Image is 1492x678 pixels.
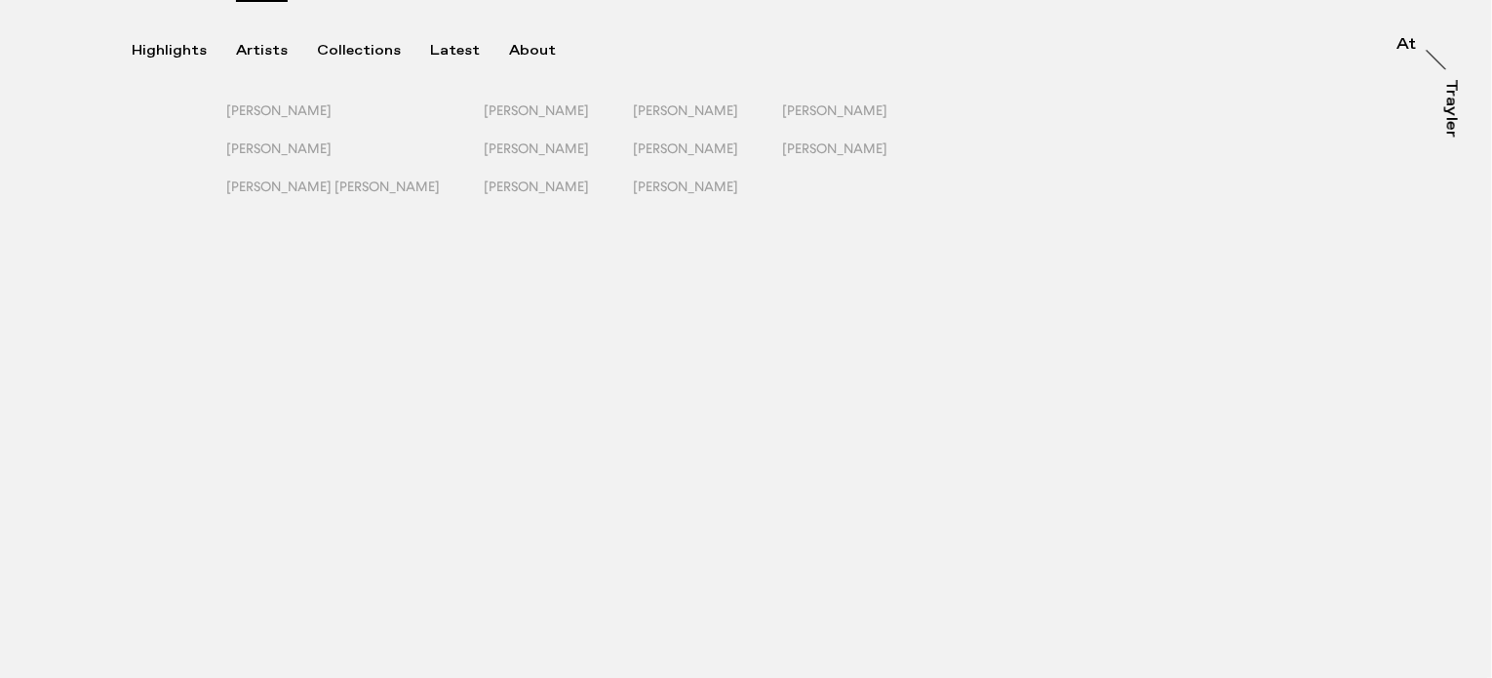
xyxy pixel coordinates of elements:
span: [PERSON_NAME] [PERSON_NAME] [226,179,440,194]
div: Trayler [1443,79,1459,138]
button: [PERSON_NAME] [226,140,484,179]
span: [PERSON_NAME] [226,102,332,118]
button: [PERSON_NAME] [633,140,782,179]
button: Latest [430,42,509,60]
span: [PERSON_NAME] [782,140,887,156]
span: [PERSON_NAME] [484,140,589,156]
button: [PERSON_NAME] [633,179,782,217]
button: [PERSON_NAME] [782,140,931,179]
button: [PERSON_NAME] [484,102,633,140]
button: Highlights [132,42,236,60]
div: Collections [317,42,401,60]
span: [PERSON_NAME] [633,179,738,194]
button: [PERSON_NAME] [484,140,633,179]
button: [PERSON_NAME] [PERSON_NAME] [226,179,484,217]
span: [PERSON_NAME] [633,102,738,118]
div: Latest [430,42,480,60]
button: [PERSON_NAME] [484,179,633,217]
button: Artists [236,42,317,60]
button: Collections [317,42,430,60]
button: [PERSON_NAME] [226,102,484,140]
button: [PERSON_NAME] [633,102,782,140]
div: Highlights [132,42,207,60]
div: About [509,42,556,60]
span: [PERSON_NAME] [633,140,738,156]
div: Artists [236,42,288,60]
span: [PERSON_NAME] [484,102,589,118]
button: [PERSON_NAME] [782,102,931,140]
span: [PERSON_NAME] [226,140,332,156]
span: [PERSON_NAME] [782,102,887,118]
button: About [509,42,585,60]
span: [PERSON_NAME] [484,179,589,194]
a: Trayler [1439,79,1459,159]
a: At [1397,37,1417,57]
